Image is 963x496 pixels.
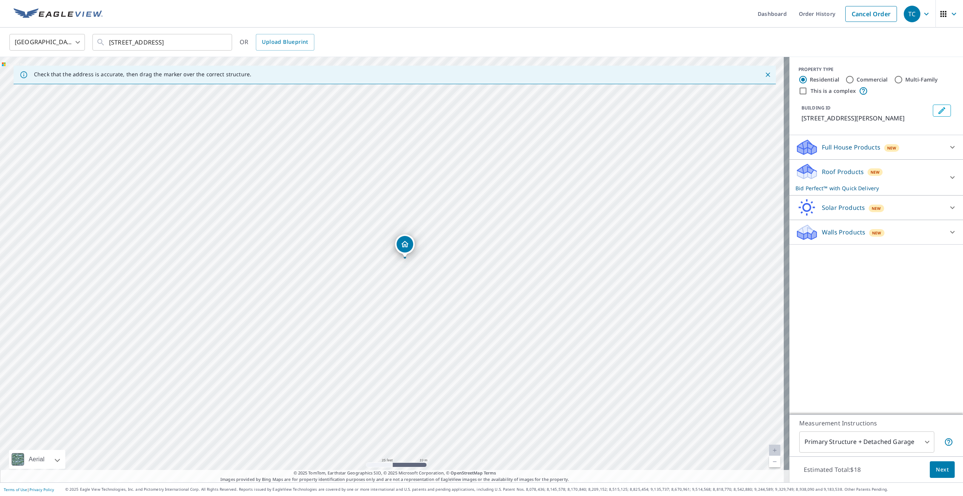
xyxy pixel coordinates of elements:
span: New [872,205,881,211]
div: Aerial [9,450,65,469]
p: BUILDING ID [801,105,831,111]
div: Roof ProductsNewBid Perfect™ with Quick Delivery [795,163,957,192]
span: © 2025 TomTom, Earthstar Geographics SIO, © 2025 Microsoft Corporation, © [294,470,496,476]
label: Residential [810,76,839,83]
span: Your report will include the primary structure and a detached garage if one exists. [944,437,953,447]
a: OpenStreetMap [451,470,482,476]
img: EV Logo [14,8,103,20]
p: | [4,487,54,492]
div: Full House ProductsNew [795,138,957,156]
p: Solar Products [822,203,865,212]
p: Measurement Instructions [799,419,953,428]
div: PROPERTY TYPE [798,66,954,73]
a: Cancel Order [845,6,897,22]
a: Current Level 20, Zoom Out [769,456,780,467]
span: New [871,169,880,175]
label: Multi-Family [905,76,938,83]
span: Next [936,465,949,474]
p: © 2025 Eagle View Technologies, Inc. and Pictometry International Corp. All Rights Reserved. Repo... [65,487,959,492]
button: Close [763,70,773,80]
div: Solar ProductsNew [795,199,957,217]
a: Terms of Use [4,487,27,492]
div: Aerial [26,450,47,469]
div: TC [904,6,920,22]
span: New [887,145,897,151]
button: Next [930,461,955,478]
a: Upload Blueprint [256,34,314,51]
div: Primary Structure + Detached Garage [799,431,934,453]
p: [STREET_ADDRESS][PERSON_NAME] [801,114,930,123]
div: [GEOGRAPHIC_DATA] [9,32,85,53]
p: Full House Products [822,143,880,152]
p: Check that the address is accurate, then drag the marker over the correct structure. [34,71,251,78]
div: OR [240,34,314,51]
a: Current Level 20, Zoom In Disabled [769,445,780,456]
a: Privacy Policy [29,487,54,492]
p: Bid Perfect™ with Quick Delivery [795,184,943,192]
p: Walls Products [822,228,865,237]
label: Commercial [857,76,888,83]
span: Upload Blueprint [262,37,308,47]
div: Walls ProductsNew [795,223,957,241]
p: Estimated Total: $18 [798,461,867,478]
div: Dropped pin, building 1, Residential property, 324 Pershing Ave Jackson, MI 49203 [395,234,415,258]
p: Roof Products [822,167,864,176]
span: New [872,230,881,236]
a: Terms [484,470,496,476]
label: This is a complex [811,87,856,95]
input: Search by address or latitude-longitude [109,32,217,53]
button: Edit building 1 [933,105,951,117]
